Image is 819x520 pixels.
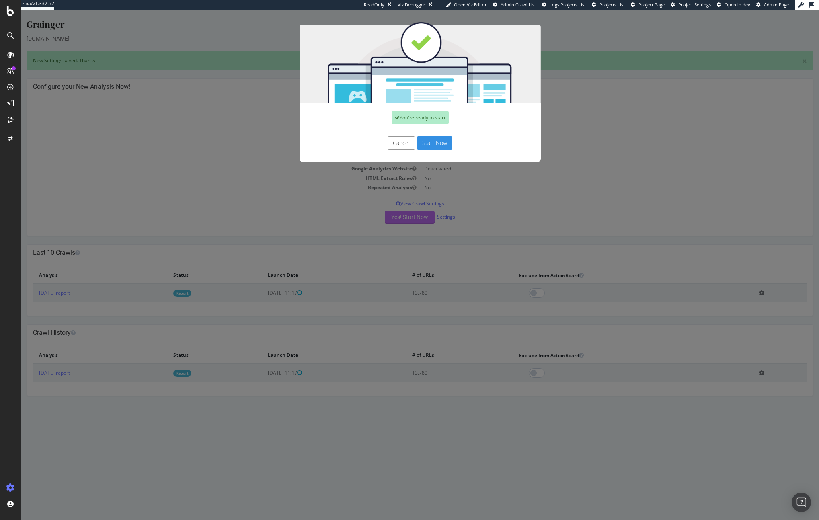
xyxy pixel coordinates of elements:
img: You're all set! [279,12,520,93]
div: ReadOnly: [364,2,386,8]
a: Admin Page [756,2,789,8]
span: Open Viz Editor [454,2,487,8]
span: Admin Page [764,2,789,8]
a: Admin Crawl List [493,2,536,8]
button: Cancel [367,127,394,140]
a: Open in dev [717,2,750,8]
a: Projects List [592,2,625,8]
div: Viz Debugger: [398,2,427,8]
span: Project Settings [678,2,711,8]
span: Admin Crawl List [501,2,536,8]
a: Open Viz Editor [446,2,487,8]
div: Open Intercom Messenger [792,493,811,512]
div: You're ready to start [371,101,428,115]
span: Logs Projects List [550,2,586,8]
span: Project Page [638,2,665,8]
button: Start Now [396,127,431,140]
span: Projects List [599,2,625,8]
a: Project Settings [671,2,711,8]
a: Logs Projects List [542,2,586,8]
a: Project Page [631,2,665,8]
span: Open in dev [725,2,750,8]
